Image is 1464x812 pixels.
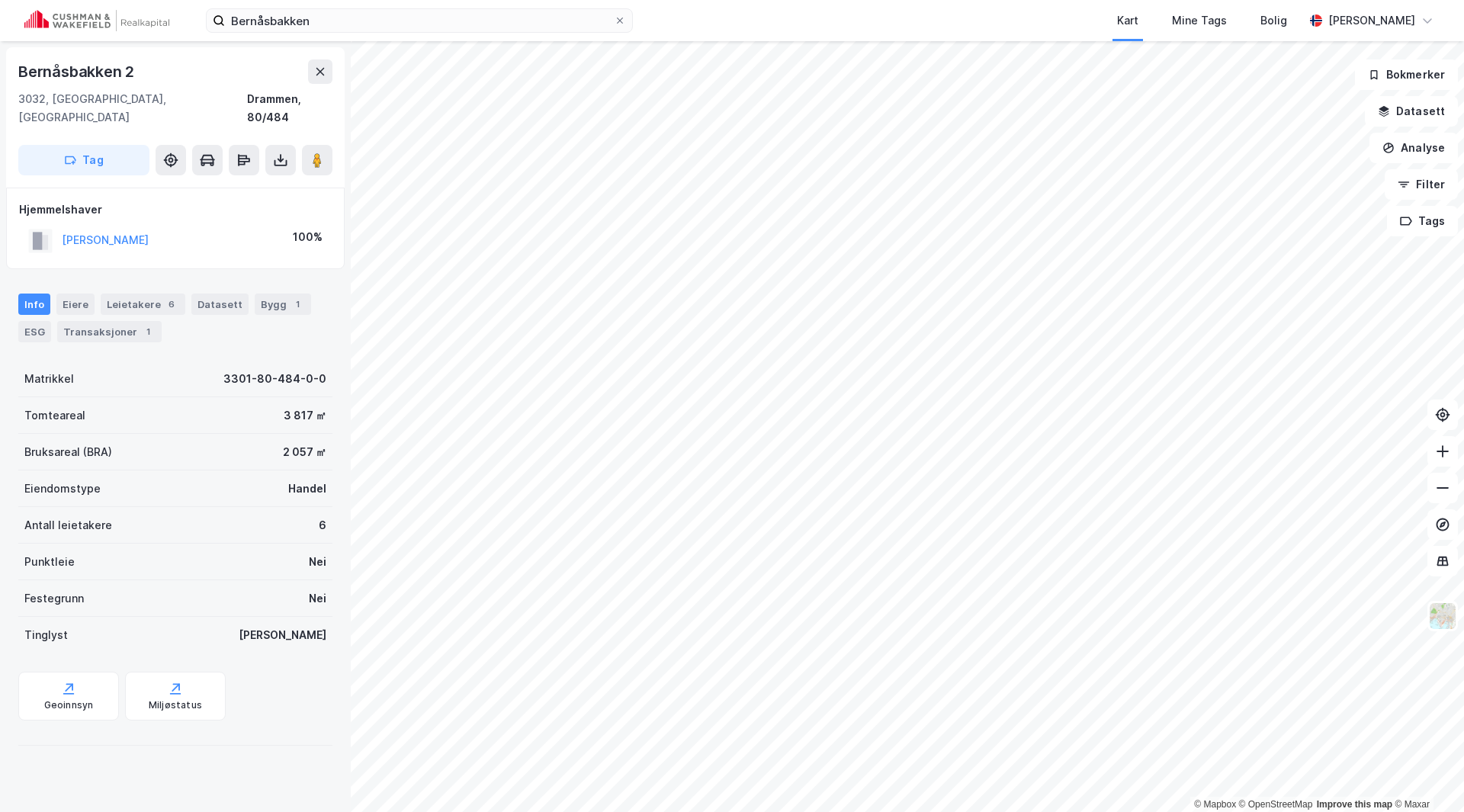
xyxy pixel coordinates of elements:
div: ESG [18,321,51,342]
div: Kontrollprogram for chat [1388,739,1464,812]
button: Analyse [1369,133,1458,163]
a: OpenStreetMap [1239,799,1313,810]
div: Tomteareal [24,406,85,425]
a: Mapbox [1194,799,1236,810]
button: Datasett [1365,96,1458,127]
div: 1 [140,324,156,339]
div: Transaksjoner [57,321,162,342]
div: Bolig [1260,11,1287,30]
div: Punktleie [24,553,75,571]
img: Z [1428,602,1457,631]
div: Antall leietakere [24,516,112,534]
button: Tag [18,145,149,175]
div: 3032, [GEOGRAPHIC_DATA], [GEOGRAPHIC_DATA] [18,90,247,127]
div: Info [18,294,50,315]
div: [PERSON_NAME] [1328,11,1415,30]
div: Tinglyst [24,626,68,644]
div: 6 [319,516,326,534]
div: Geoinnsyn [44,699,94,711]
div: Matrikkel [24,370,74,388]
div: Nei [309,589,326,608]
div: Bernåsbakken 2 [18,59,137,84]
div: Hjemmelshaver [19,201,332,219]
button: Tags [1387,206,1458,236]
div: 2 057 ㎡ [283,443,326,461]
div: Mine Tags [1172,11,1227,30]
a: Improve this map [1317,799,1392,810]
div: Drammen, 80/484 [247,90,332,127]
div: Nei [309,553,326,571]
div: Miljøstatus [149,699,202,711]
div: Datasett [191,294,249,315]
div: 100% [293,228,323,246]
button: Filter [1385,169,1458,200]
div: 1 [290,297,305,312]
div: Handel [288,480,326,498]
div: Eiendomstype [24,480,101,498]
div: Bygg [255,294,311,315]
div: 6 [164,297,179,312]
button: Bokmerker [1355,59,1458,90]
div: Bruksareal (BRA) [24,443,112,461]
div: 3301-80-484-0-0 [223,370,326,388]
div: Leietakere [101,294,185,315]
div: Kart [1117,11,1138,30]
div: [PERSON_NAME] [239,626,326,644]
iframe: Chat Widget [1388,739,1464,812]
div: Festegrunn [24,589,84,608]
input: Søk på adresse, matrikkel, gårdeiere, leietakere eller personer [225,9,614,32]
img: cushman-wakefield-realkapital-logo.202ea83816669bd177139c58696a8fa1.svg [24,10,169,31]
div: Eiere [56,294,95,315]
div: 3 817 ㎡ [284,406,326,425]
